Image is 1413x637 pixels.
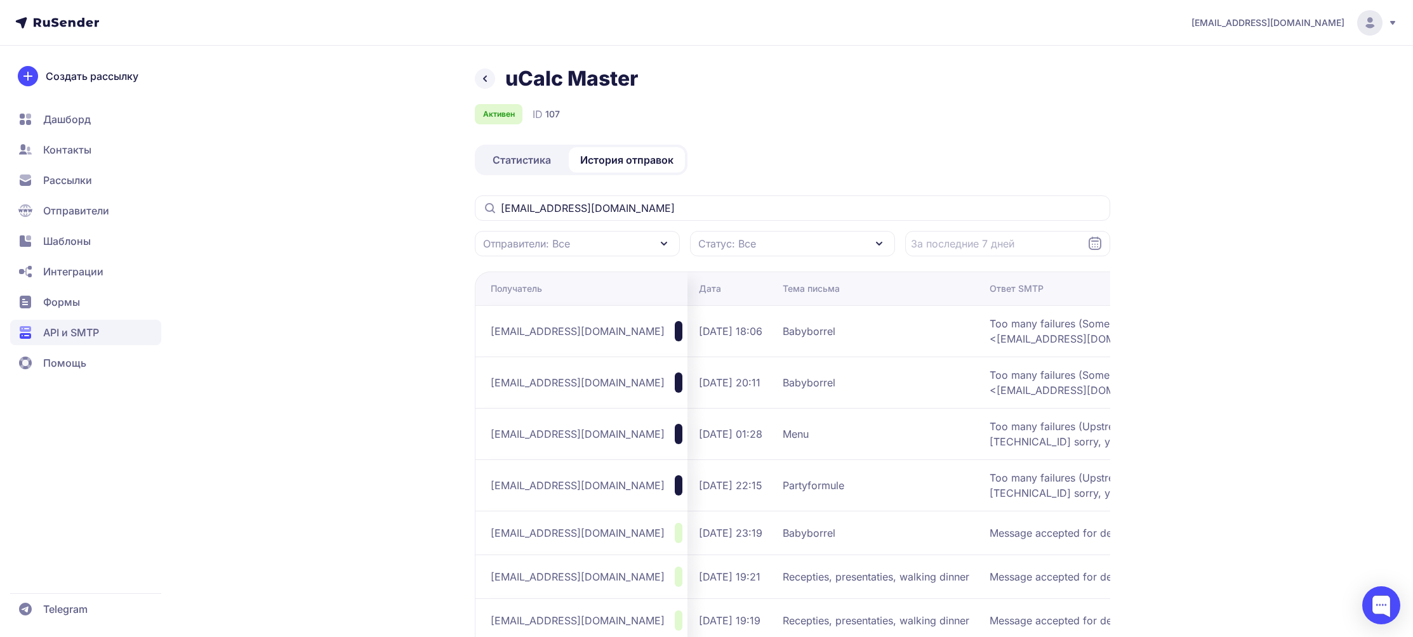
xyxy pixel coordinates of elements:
[699,426,762,442] span: [DATE] 01:28
[990,316,1307,346] span: Too many failures (Some recipients temp failed: <[EMAIL_ADDRESS][DOMAIN_NAME]>)
[43,203,109,218] span: Отправители
[43,325,99,340] span: API и SMTP
[699,613,760,628] span: [DATE] 19:19
[699,375,760,390] span: [DATE] 20:11
[483,109,515,119] span: Активен
[990,470,1307,501] span: Too many failures (Upstream error: 421 [DOMAIN_NAME] cmsmtp [TECHNICAL_ID] sorry, you have tempor...
[43,294,80,310] span: Формы
[475,195,1110,221] input: Поиск
[491,324,665,339] span: [EMAIL_ADDRESS][DOMAIN_NAME]
[46,69,138,84] span: Создать рассылку
[505,66,638,91] h1: uCalc Master
[990,525,1307,541] span: Message accepted for delivery (VwK32F00629vr9l01wK5R4)
[699,478,762,493] span: [DATE] 22:15
[699,569,760,584] span: [DATE] 19:21
[990,569,1307,584] span: Message accepted for delivery (UGM42F0022CXBqH01GM4Lr)
[569,147,685,173] a: История отправок
[43,264,103,279] span: Интеграции
[990,367,1307,398] span: Too many failures (Some recipients temp failed: <[EMAIL_ADDRESS][DOMAIN_NAME]>)
[783,375,835,390] span: Babyborrel
[491,375,665,390] span: [EMAIL_ADDRESS][DOMAIN_NAME]
[783,282,840,295] div: Тема письма
[491,426,665,442] span: [EMAIL_ADDRESS][DOMAIN_NAME]
[545,108,560,121] span: 107
[990,613,1307,628] span: Message accepted for delivery (UGK42F01r29vr9l01GK40l)
[483,236,570,251] span: Отправители: Все
[43,355,86,371] span: Помощь
[905,231,1110,256] input: Datepicker input
[990,282,1044,295] div: Ответ SMTP
[783,324,835,339] span: Babyborrel
[699,324,762,339] span: [DATE] 18:06
[990,419,1307,449] span: Too many failures (Upstream error: 421 [DOMAIN_NAME] cmsmtp [TECHNICAL_ID] sorry, you have tempor...
[783,478,844,493] span: Partyformule
[699,525,762,541] span: [DATE] 23:19
[783,525,835,541] span: Babyborrel
[491,525,665,541] span: [EMAIL_ADDRESS][DOMAIN_NAME]
[699,282,721,295] div: Дата
[1191,16,1344,29] span: [EMAIL_ADDRESS][DOMAIN_NAME]
[491,569,665,584] span: [EMAIL_ADDRESS][DOMAIN_NAME]
[698,236,756,251] span: Статус: Все
[477,147,566,173] a: Статистика
[43,601,88,617] span: Telegram
[43,233,91,249] span: Шаблоны
[10,596,161,622] a: Telegram
[491,478,665,493] span: [EMAIL_ADDRESS][DOMAIN_NAME]
[580,152,673,167] span: История отправок
[43,112,91,127] span: Дашборд
[783,569,969,584] span: Recepties, presentaties, walking dinner
[783,613,969,628] span: Recepties, presentaties, walking dinner
[43,142,91,157] span: Контакты
[491,613,665,628] span: [EMAIL_ADDRESS][DOMAIN_NAME]
[533,107,560,122] div: ID
[493,152,551,167] span: Статистика
[491,282,542,295] div: Получатель
[783,426,809,442] span: Menu
[43,173,92,188] span: Рассылки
